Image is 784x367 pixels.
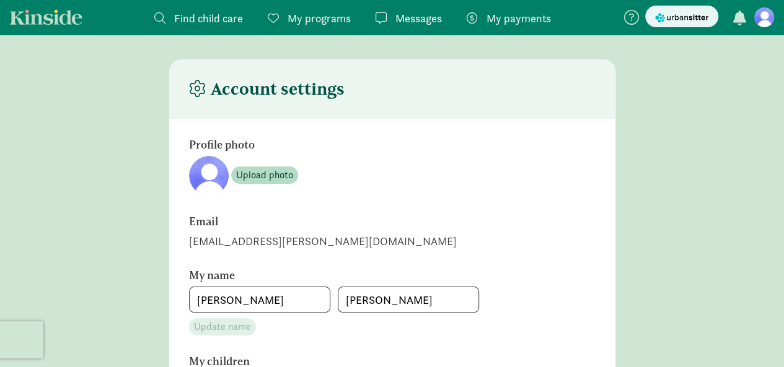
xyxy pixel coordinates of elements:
span: Messages [395,10,442,27]
span: Upload photo [236,168,293,183]
button: Update name [189,318,256,335]
img: urbansitter_logo_small.svg [655,11,708,24]
h6: Profile photo [189,139,530,151]
span: My programs [288,10,351,27]
div: [EMAIL_ADDRESS][PERSON_NAME][DOMAIN_NAME] [189,233,596,249]
a: Kinside [10,9,82,25]
h4: Account settings [189,79,345,99]
span: Update name [194,319,251,334]
span: My payments [487,10,551,27]
h6: Email [189,215,530,228]
button: Upload photo [231,166,298,184]
span: Find child care [174,10,243,27]
input: Last name [338,287,478,312]
h6: My name [189,269,530,282]
input: First name [190,287,330,312]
